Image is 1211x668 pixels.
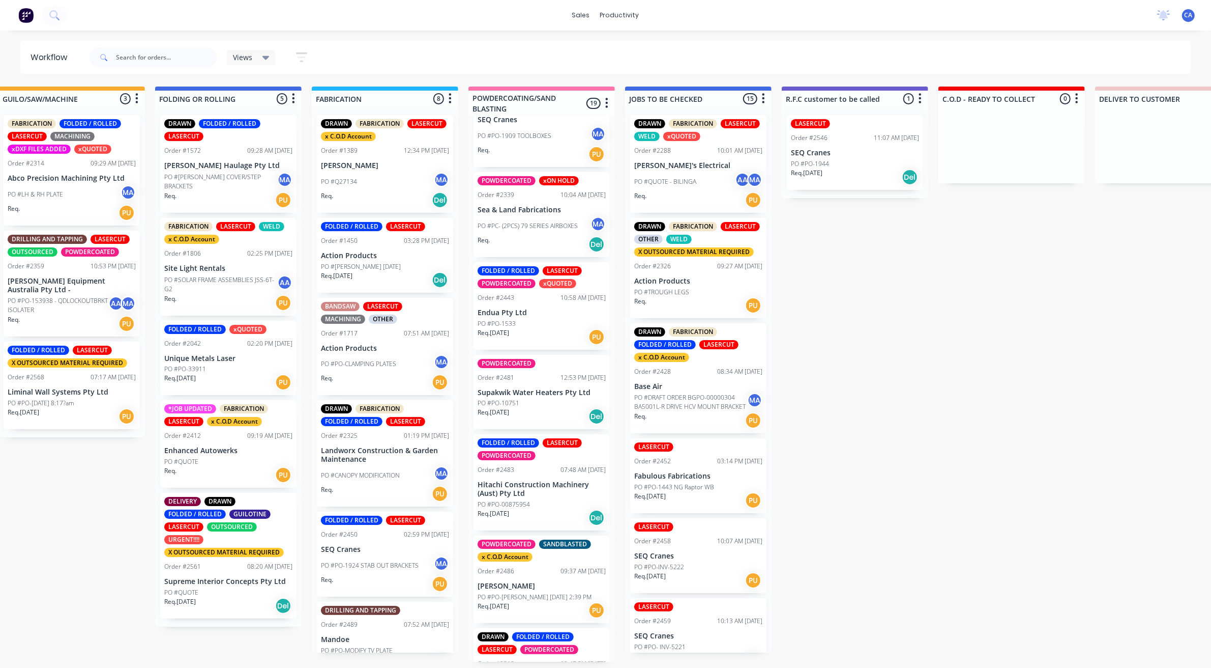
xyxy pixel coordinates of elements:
div: Order #2339 [478,190,514,200]
div: Del [588,236,605,253]
div: LASERCUT [478,645,517,654]
p: Req. [321,575,333,584]
div: LASERCUT [386,516,425,525]
div: FOLDED / ROLLED [478,266,539,275]
p: Req. [DATE] [478,602,509,611]
div: MA [277,172,292,187]
p: Req. [DATE] [478,328,509,338]
p: SEQ Cranes [321,545,449,554]
div: FABRICATION [356,404,404,413]
p: Req. [DATE] [164,597,196,606]
div: FOLDED / ROLLEDxQUOTEDOrder #204202:20 PM [DATE]Unique Metals LaserPO #PO-33911Req.[DATE]PU [160,321,297,396]
div: FABRICATION [669,222,717,231]
div: Order #2288 [634,146,671,155]
div: Order #1572 [164,146,201,155]
div: Order #2428 [634,367,671,376]
div: MA [590,126,606,142]
div: FOLDED / ROLLEDLASERCUTPOWDERCOATEDxQUOTEDOrder #244310:58 AM [DATE]Endua Pty LtdPO #PO-1533Req.[... [474,262,610,350]
div: 10:58 AM [DATE] [560,293,606,302]
div: FOLDED / ROLLEDLASERCUTPOWDERCOATEDOrder #248307:48 AM [DATE]Hitachi Construction Machinery (Aust... [474,434,610,531]
div: MA [434,556,449,571]
div: Order #2443 [478,293,514,302]
div: Order #2546 [791,133,828,143]
div: 07:17 AM [DATE] [91,373,136,382]
div: Del [432,272,448,288]
div: sales [567,8,595,23]
div: Order #2412 [164,431,201,440]
div: x C.O.D Account [634,353,689,362]
div: LASERCUT [721,119,760,128]
div: Order #2489 [321,620,358,629]
p: PO #QUOTE - BILINGA [634,177,696,186]
div: LASERCUTOrder #245203:14 PM [DATE]Fabulous FabricationsPO #PO-1443 NG Raptor WBReq.[DATE]PU [630,438,766,513]
div: DRAWN [164,119,195,128]
p: Req. [8,315,20,324]
div: DRAWN [321,404,352,413]
div: PU [745,192,761,208]
div: DRAWNFABRICATIONLASERCUTOTHERWELDX OUTSOURCED MATERIAL REQUIREDOrder #232609:27 AM [DATE]Action P... [630,218,766,318]
p: Action Products [634,277,762,286]
div: LASERCUT [164,522,203,532]
p: Fabulous Fabrications [634,472,762,481]
div: Order #1389 [321,146,358,155]
div: 08:34 AM [DATE] [717,367,762,376]
p: PO #PO-1533 [478,319,516,328]
div: Del [275,598,291,614]
p: PO #PO-10751 [478,399,519,408]
p: Req. [DATE] [164,374,196,383]
div: DRAWNFABRICATIONFOLDED / ROLLEDLASERCUTOrder #232501:19 PM [DATE]Landworx Construction & Garden M... [317,400,453,507]
div: MA [121,185,136,200]
div: 10:53 PM [DATE] [91,262,136,271]
div: PU [275,374,291,391]
div: LASERCUT [543,266,582,275]
p: PO #PO-00875954 [478,500,530,509]
div: Order #2452 [634,457,671,466]
div: 07:52 AM [DATE] [404,620,449,629]
div: POWDERCOATED [520,645,578,654]
div: 02:25 PM [DATE] [247,249,292,258]
p: Req. [DATE] [8,408,39,417]
div: PU [275,192,291,208]
div: Order #2458 [634,537,671,546]
p: PO #PO-33911 [164,365,206,374]
div: Order #1806 [164,249,201,258]
div: 11:07 AM [DATE] [874,133,919,143]
div: POWDERCOATEDOrder #248112:53 PM [DATE]Supakwik Water Heaters Pty LtdPO #PO-10751Req.[DATE]Del [474,355,610,430]
div: FABRICATION [669,327,717,337]
p: Req. [DATE] [321,271,352,281]
div: FABRICATION [220,404,268,413]
input: Search for orders... [116,47,217,68]
p: PO #QUOTE [164,588,198,597]
div: WELD [259,222,284,231]
div: PU [745,297,761,314]
div: FOLDED / ROLLED [512,632,574,642]
div: DRAWN [204,497,235,506]
div: POWDERCOATED [61,247,119,257]
p: PO #PO-MODIFY TV PLATE [321,646,393,655]
div: 08:20 AM [DATE] [247,562,292,571]
div: DRAWN [634,222,665,231]
p: Liminal Wall Systems Pty Ltd [8,388,136,397]
p: PO #PC- (2PCS) 79 SERIES AIRBOXES [478,221,578,231]
div: 10:07 AM [DATE] [717,537,762,546]
div: productivity [595,8,644,23]
div: DRAWNFABRICATIONFOLDED / ROLLEDLASERCUTx C.O.D AccountOrder #242808:34 AM [DATE]Base AirPO #DRAFT... [630,323,766,434]
div: MA [121,296,136,311]
p: PO #DRAFT ORDER BGPO-00000304 BA5001L-R DRIVE HCV MOUNT BRACKET [634,393,747,411]
div: DRAWNFOLDED / ROLLEDLASERCUTOrder #157209:28 AM [DATE][PERSON_NAME] Haulage Pty LtdPO #[PERSON_NA... [160,115,297,213]
div: 02:59 PM [DATE] [404,530,449,539]
div: LASERCUT [543,438,582,448]
div: DELIVERY [164,497,201,506]
p: Base Air [634,382,762,391]
p: PO #Q27134 [321,177,357,186]
div: POWDERCOATED [478,176,536,185]
div: LASERCUT [386,222,425,231]
div: 01:19 PM [DATE] [404,431,449,440]
div: xQUOTED [663,132,700,141]
div: FOLDED / ROLLED [60,119,121,128]
p: Req. [321,485,333,494]
div: PU [588,146,605,162]
div: Order #2325 [321,431,358,440]
div: LASERCUT [216,222,255,231]
div: FOLDED / ROLLED [478,438,539,448]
